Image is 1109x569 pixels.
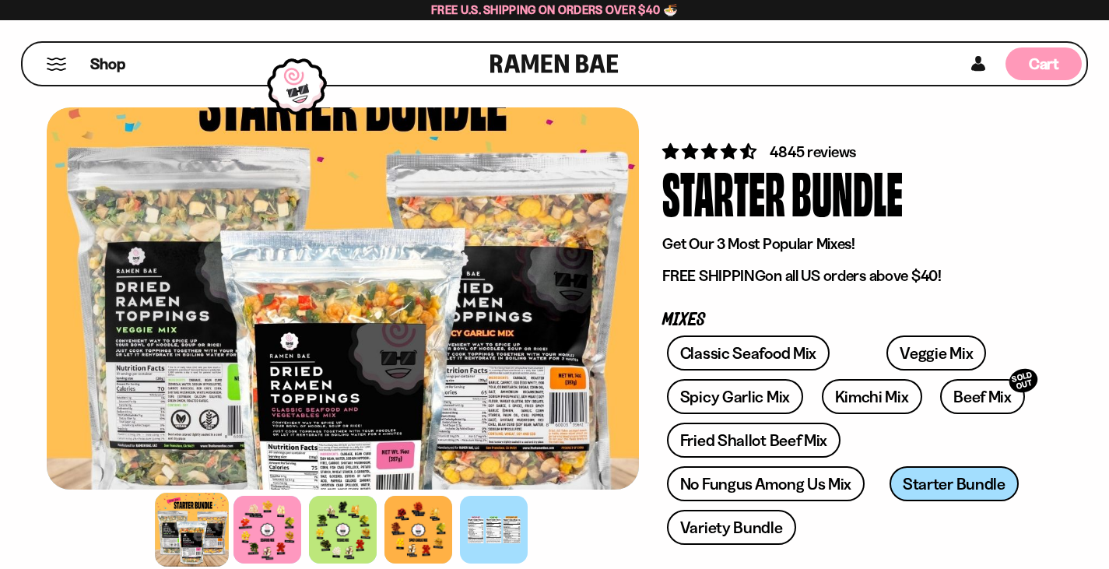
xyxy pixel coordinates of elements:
[940,379,1025,414] a: Beef MixSOLD OUT
[1005,43,1082,85] a: Cart
[90,54,125,75] span: Shop
[667,379,803,414] a: Spicy Garlic Mix
[46,58,67,71] button: Mobile Menu Trigger
[662,234,1039,254] p: Get Our 3 Most Popular Mixes!
[90,47,125,80] a: Shop
[1006,366,1041,396] div: SOLD OUT
[667,423,841,458] a: Fried Shallot Beef Mix
[791,163,903,221] div: Bundle
[662,266,765,285] strong: FREE SHIPPING
[662,163,785,221] div: Starter
[662,313,1039,328] p: Mixes
[667,335,830,371] a: Classic Seafood Mix
[431,2,678,17] span: Free U.S. Shipping on Orders over $40 🍜
[886,335,986,371] a: Veggie Mix
[1029,54,1059,73] span: Cart
[662,142,760,161] span: 4.71 stars
[667,510,796,545] a: Variety Bundle
[662,266,1039,286] p: on all US orders above $40!
[770,142,856,161] span: 4845 reviews
[822,379,922,414] a: Kimchi Mix
[667,466,865,501] a: No Fungus Among Us Mix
